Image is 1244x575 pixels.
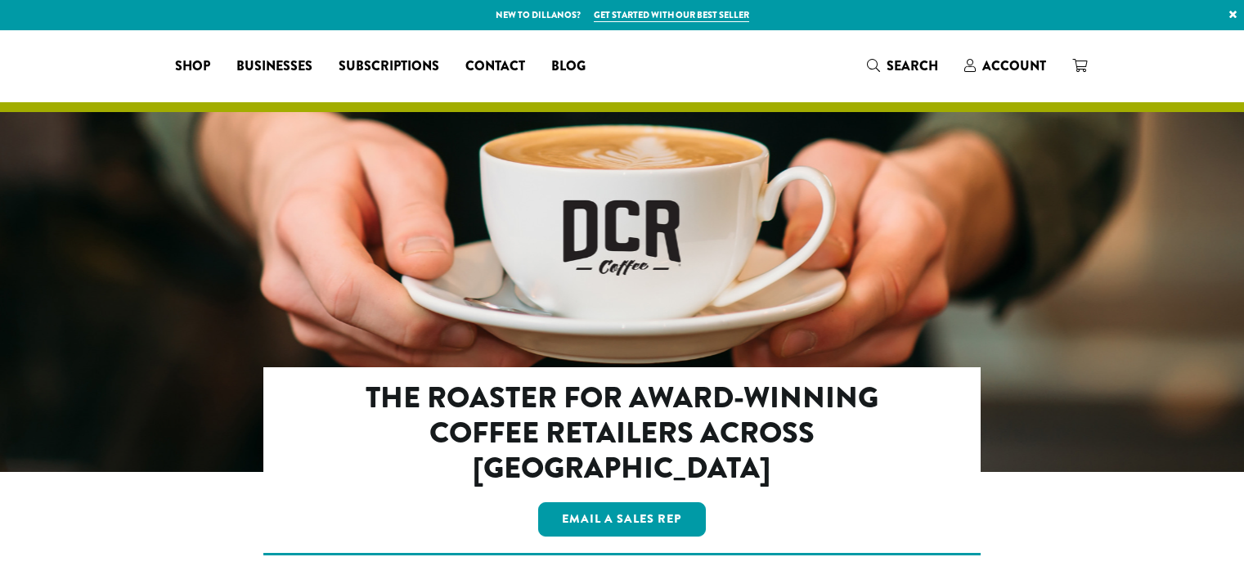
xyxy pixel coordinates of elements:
[538,502,707,537] a: Email a Sales Rep
[175,56,210,77] span: Shop
[162,53,223,79] a: Shop
[465,56,525,77] span: Contact
[594,8,749,22] a: Get started with our best seller
[339,56,439,77] span: Subscriptions
[854,52,951,79] a: Search
[334,380,910,487] h2: The Roaster for Award-Winning Coffee Retailers Across [GEOGRAPHIC_DATA]
[551,56,586,77] span: Blog
[887,56,938,75] span: Search
[982,56,1046,75] span: Account
[236,56,312,77] span: Businesses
